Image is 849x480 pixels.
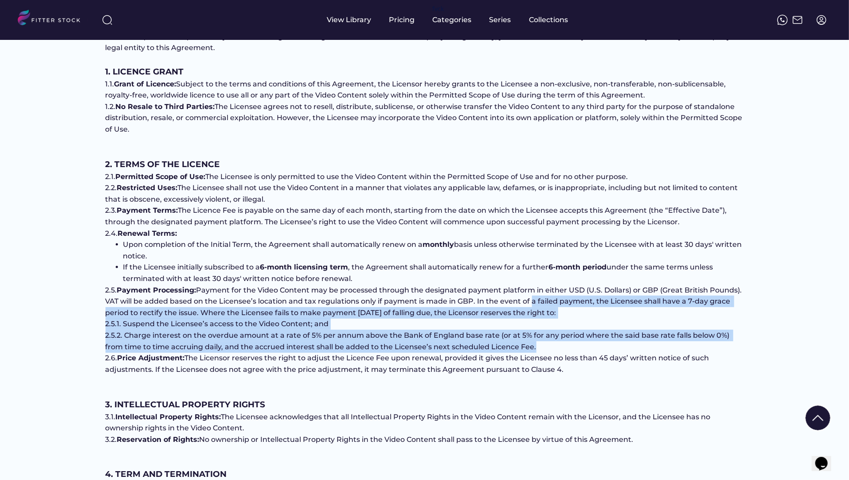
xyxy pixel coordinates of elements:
span: Restricted Uses: [117,183,178,192]
div: View Library [327,15,372,25]
span: , the Agreement shall automatically renew for a further [348,263,549,271]
span: The Licensee is only permitted to use the Video Content within the Permitted Scope of Use and for... [206,172,628,181]
img: profile-circle.svg [816,15,827,25]
span: Intellectual Property Rights: [116,413,221,421]
span: No ownership or Intellectual Property Rights in the Video Content shall pass to the Licensee by v... [200,435,634,444]
div: Pricing [389,15,415,25]
span: Payment for the Video Content may be processed through the designated payment platform in either ... [106,286,744,317]
span: 2.1. [106,172,116,181]
span: 3.1. [106,413,116,421]
span: 2.5. [106,286,117,294]
span: The Licensee acknowledges that all Intellectual Property Rights in the Video Content remain with ... [106,413,712,433]
span: 3.2. [106,435,117,444]
img: search-normal%203.svg [102,15,113,25]
span: 4. TERM AND TERMINATION [106,469,227,479]
span: Permitted Scope of Use: [116,172,206,181]
span: 2. TERMS OF THE LICENCE [106,159,220,169]
span: The Licensor reserves the right to adjust the Licence Fee upon renewal, provided it gives the Lic... [106,354,711,374]
span: 2.3. [106,206,117,215]
div: fvck [433,4,444,13]
span: Payment Processing: [117,286,196,294]
span: Grant of Licence: [114,80,176,88]
span: 2.5.1. Suspend the Licensee’s access to the Video Content; and [106,320,329,328]
span: 1.2. [106,102,116,111]
div: Series [489,15,512,25]
span: 6-month period [549,263,607,271]
span: 1.1. [106,80,114,88]
span: 2.5.2. Charge interest on the overdue amount at a rate of 5% per annum above the Bank of England ... [106,331,732,351]
span: The Licence Fee is payable on the same day of each month, starting from the date on which the Lic... [106,206,729,226]
span: Upon completion of the Initial Term, the Agreement shall automatically renew on a [123,240,423,249]
span: 2.2. [106,183,117,192]
img: Group%201000002322%20%281%29.svg [806,406,830,430]
span: No Resale to Third Parties: [116,102,215,111]
span: The Licensee shall not use the Video Content in a manner that violates any applicable law, defame... [106,183,740,203]
img: Frame%2051.svg [792,15,803,25]
span: Subject to the terms and conditions of this Agreement, the Licensor hereby grants to the Licensee... [106,80,728,100]
span: 3. INTELLECTUAL PROPERTY RIGHTS [106,399,266,410]
span: Renewal Terms: [118,229,177,238]
span: monthly [423,240,454,249]
span: 1. LICENCE GRANT [106,66,184,77]
span: Price Adjustment: [117,354,185,362]
span: Payment Terms: [117,206,178,215]
span: 6-month licensing term [260,263,348,271]
div: Collections [529,15,568,25]
span: 2.6. [106,354,117,362]
span: The Licensee agrees not to resell, distribute, sublicense, or otherwise transfer the Video Conten... [106,102,744,133]
span: Reservation of Rights: [117,435,200,444]
img: meteor-icons_whatsapp%20%281%29.svg [777,15,788,25]
span: 2.4. [106,229,118,238]
iframe: chat widget [812,445,840,471]
span: basis unless otherwise terminated by the Licensee with at least 30 days' written notice. [123,240,744,260]
span: If the Licensee initially subscribed to a [123,263,260,271]
div: Categories [433,15,472,25]
img: LOGO.svg [18,10,88,28]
